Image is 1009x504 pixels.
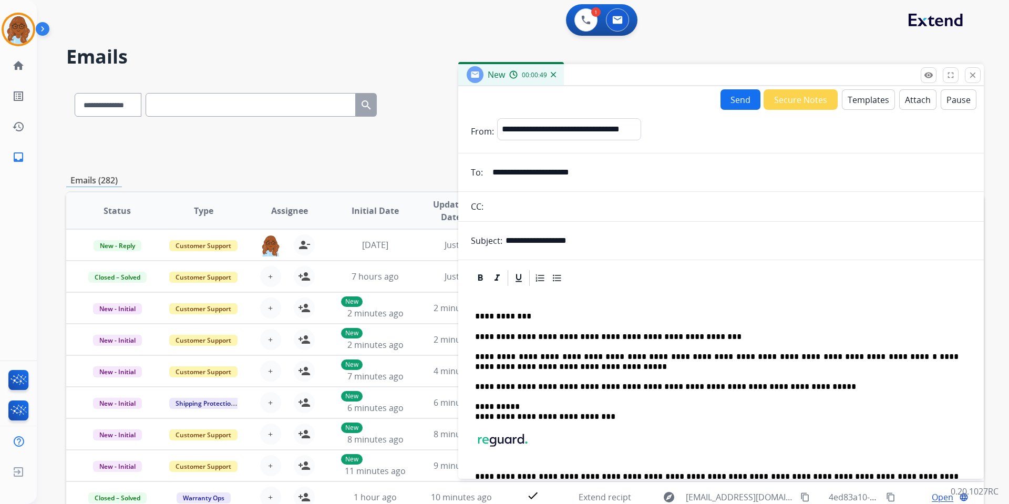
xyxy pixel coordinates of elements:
[66,174,122,187] p: Emails (282)
[104,204,131,217] span: Status
[427,198,475,223] span: Updated Date
[842,89,895,110] button: Templates
[298,239,311,251] mat-icon: person_remove
[12,151,25,163] mat-icon: inbox
[354,491,397,503] span: 1 hour ago
[298,428,311,440] mat-icon: person_add
[347,434,404,445] span: 8 minutes ago
[362,239,388,251] span: [DATE]
[347,339,404,351] span: 2 minutes ago
[12,90,25,102] mat-icon: list_alt
[720,89,760,110] button: Send
[93,429,142,440] span: New - Initial
[260,361,281,382] button: +
[549,270,565,286] div: Bullet List
[347,402,404,414] span: 6 minutes ago
[194,204,213,217] span: Type
[268,428,273,440] span: +
[341,328,363,338] p: New
[12,59,25,72] mat-icon: home
[341,454,363,465] p: New
[591,7,601,17] div: 1
[347,307,404,319] span: 2 minutes ago
[352,204,399,217] span: Initial Date
[663,491,675,503] mat-icon: explore
[445,239,478,251] span: Just now
[169,429,238,440] span: Customer Support
[341,296,363,307] p: New
[298,333,311,346] mat-icon: person_add
[93,335,142,346] span: New - Initial
[169,240,238,251] span: Customer Support
[951,485,998,498] p: 0.20.1027RC
[341,423,363,433] p: New
[268,396,273,409] span: +
[347,371,404,382] span: 7 minutes ago
[169,272,238,283] span: Customer Support
[800,492,810,502] mat-icon: content_copy
[12,120,25,133] mat-icon: history
[941,89,976,110] button: Pause
[260,392,281,413] button: +
[532,270,548,286] div: Ordered List
[169,303,238,314] span: Customer Support
[434,460,490,471] span: 9 minutes ago
[169,366,238,377] span: Customer Support
[924,70,933,80] mat-icon: remove_red_eye
[511,270,527,286] div: Underline
[489,270,505,286] div: Italic
[66,46,984,67] h2: Emails
[932,491,953,503] span: Open
[298,491,311,503] mat-icon: person_add
[434,302,490,314] span: 2 minutes ago
[829,491,993,503] span: 4ed83a10-4de8-4ea9-ab30-21594d24a09a
[434,365,490,377] span: 4 minutes ago
[434,334,490,345] span: 2 minutes ago
[268,491,273,503] span: +
[764,89,838,110] button: Secure Notes
[471,166,483,179] p: To:
[268,270,273,283] span: +
[260,297,281,318] button: +
[472,270,488,286] div: Bold
[527,489,539,502] mat-icon: check
[579,491,631,503] span: Extend recipt
[899,89,936,110] button: Attach
[268,459,273,472] span: +
[271,204,308,217] span: Assignee
[268,333,273,346] span: +
[298,270,311,283] mat-icon: person_add
[471,200,483,213] p: CC:
[341,359,363,370] p: New
[298,396,311,409] mat-icon: person_add
[345,465,406,477] span: 11 minutes ago
[298,302,311,314] mat-icon: person_add
[298,365,311,377] mat-icon: person_add
[434,428,490,440] span: 8 minutes ago
[93,303,142,314] span: New - Initial
[260,266,281,287] button: +
[260,329,281,350] button: +
[522,71,547,79] span: 00:00:49
[169,398,241,409] span: Shipping Protection
[431,491,492,503] span: 10 minutes ago
[434,397,490,408] span: 6 minutes ago
[94,240,141,251] span: New - Reply
[968,70,977,80] mat-icon: close
[260,234,281,256] img: agent-avatar
[360,99,373,111] mat-icon: search
[260,424,281,445] button: +
[93,366,142,377] span: New - Initial
[886,492,895,502] mat-icon: content_copy
[946,70,955,80] mat-icon: fullscreen
[341,391,363,402] p: New
[93,398,142,409] span: New - Initial
[93,461,142,472] span: New - Initial
[4,15,33,44] img: avatar
[488,69,505,80] span: New
[298,459,311,472] mat-icon: person_add
[169,335,238,346] span: Customer Support
[169,461,238,472] span: Customer Support
[88,492,147,503] span: Closed – Solved
[445,271,478,282] span: Just now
